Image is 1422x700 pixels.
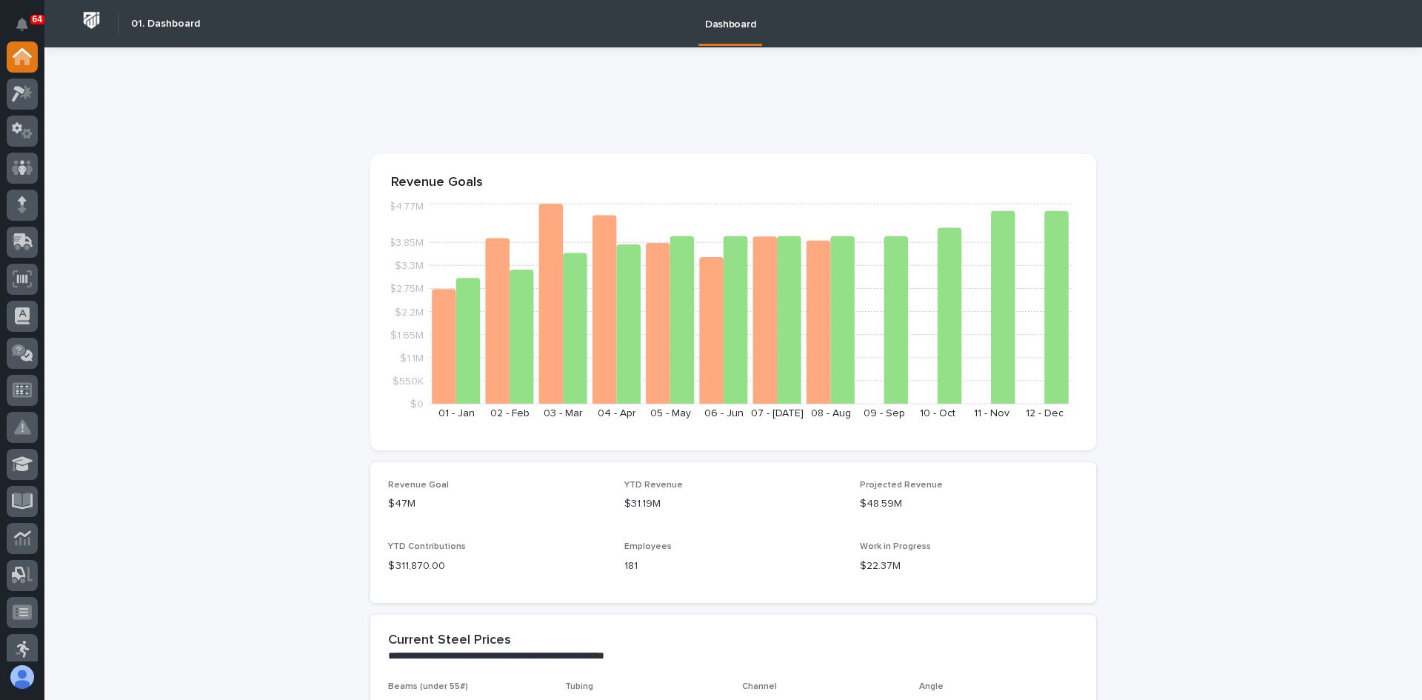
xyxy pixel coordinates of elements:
[390,284,424,294] tspan: $2.75M
[1026,408,1064,419] text: 12 - Dec
[395,261,424,271] tspan: $3.3M
[598,408,636,419] text: 04 - Apr
[410,399,424,410] tspan: $0
[388,682,468,691] span: Beams (under 55#)
[742,682,777,691] span: Channel
[7,661,38,693] button: users-avatar
[860,542,931,551] span: Work in Progress
[438,408,475,419] text: 01 - Jan
[864,408,905,419] text: 09 - Sep
[388,481,449,490] span: Revenue Goal
[919,682,944,691] span: Angle
[389,201,424,212] tspan: $4.77M
[391,175,1075,191] p: Revenue Goals
[624,481,683,490] span: YTD Revenue
[388,496,607,512] p: $47M
[33,14,42,24] p: 64
[395,307,424,317] tspan: $2.2M
[19,18,38,41] div: Notifications64
[920,408,955,419] text: 10 - Oct
[811,408,851,419] text: 08 - Aug
[7,9,38,40] button: Notifications
[624,542,672,551] span: Employees
[393,376,424,386] tspan: $550K
[624,559,843,574] p: 181
[389,238,424,248] tspan: $3.85M
[490,408,530,419] text: 02 - Feb
[650,408,691,419] text: 05 - May
[544,408,583,419] text: 03 - Mar
[704,408,744,419] text: 06 - Jun
[388,542,466,551] span: YTD Contributions
[388,559,607,574] p: $ 311,870.00
[131,18,200,30] h2: 01. Dashboard
[624,496,843,512] p: $31.19M
[400,353,424,363] tspan: $1.1M
[390,330,424,340] tspan: $1.65M
[860,559,1078,574] p: $22.37M
[78,7,105,34] img: Workspace Logo
[565,682,593,691] span: Tubing
[751,408,804,419] text: 07 - [DATE]
[974,408,1009,419] text: 11 - Nov
[388,633,511,649] h2: Current Steel Prices
[860,481,943,490] span: Projected Revenue
[860,496,1078,512] p: $48.59M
